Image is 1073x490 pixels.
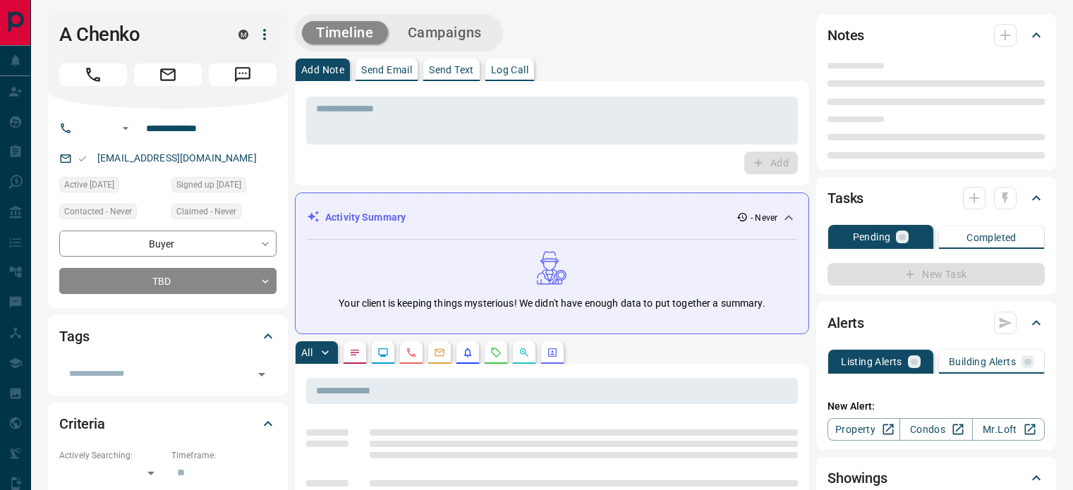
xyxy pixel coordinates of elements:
[176,178,241,192] span: Signed up [DATE]
[97,152,257,164] a: [EMAIL_ADDRESS][DOMAIN_NAME]
[59,231,277,257] div: Buyer
[828,187,863,209] h2: Tasks
[394,21,496,44] button: Campaigns
[429,65,474,75] p: Send Text
[171,449,277,462] p: Timeframe:
[59,268,277,294] div: TBD
[841,357,902,367] p: Listing Alerts
[434,347,445,358] svg: Emails
[491,65,528,75] p: Log Call
[349,347,360,358] svg: Notes
[972,418,1045,441] a: Mr.Loft
[117,120,134,137] button: Open
[828,312,864,334] h2: Alerts
[828,399,1045,414] p: New Alert:
[519,347,530,358] svg: Opportunities
[828,306,1045,340] div: Alerts
[78,154,87,164] svg: Email Valid
[547,347,558,358] svg: Agent Actions
[966,233,1017,243] p: Completed
[751,212,777,224] p: - Never
[301,348,313,357] p: All
[853,232,891,242] p: Pending
[307,204,797,231] div: Activity Summary- Never
[59,325,89,348] h2: Tags
[828,18,1045,52] div: Notes
[302,21,388,44] button: Timeline
[59,412,105,435] h2: Criteria
[828,418,900,441] a: Property
[59,177,164,197] div: Wed May 25 2022
[377,347,389,358] svg: Lead Browsing Activity
[209,63,277,86] span: Message
[462,347,473,358] svg: Listing Alerts
[949,357,1016,367] p: Building Alerts
[59,23,217,46] h1: A Chenko
[490,347,502,358] svg: Requests
[64,204,132,219] span: Contacted - Never
[59,449,164,462] p: Actively Searching:
[899,418,972,441] a: Condos
[238,30,248,39] div: mrloft.ca
[325,210,406,225] p: Activity Summary
[406,347,417,358] svg: Calls
[59,63,127,86] span: Call
[828,181,1045,215] div: Tasks
[59,407,277,441] div: Criteria
[64,178,114,192] span: Active [DATE]
[252,365,272,384] button: Open
[59,319,277,353] div: Tags
[828,24,864,47] h2: Notes
[828,467,887,489] h2: Showings
[176,204,236,219] span: Claimed - Never
[301,65,344,75] p: Add Note
[171,177,277,197] div: Tue Dec 03 2013
[361,65,412,75] p: Send Email
[134,63,202,86] span: Email
[339,296,765,311] p: Your client is keeping things mysterious! We didn't have enough data to put together a summary.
